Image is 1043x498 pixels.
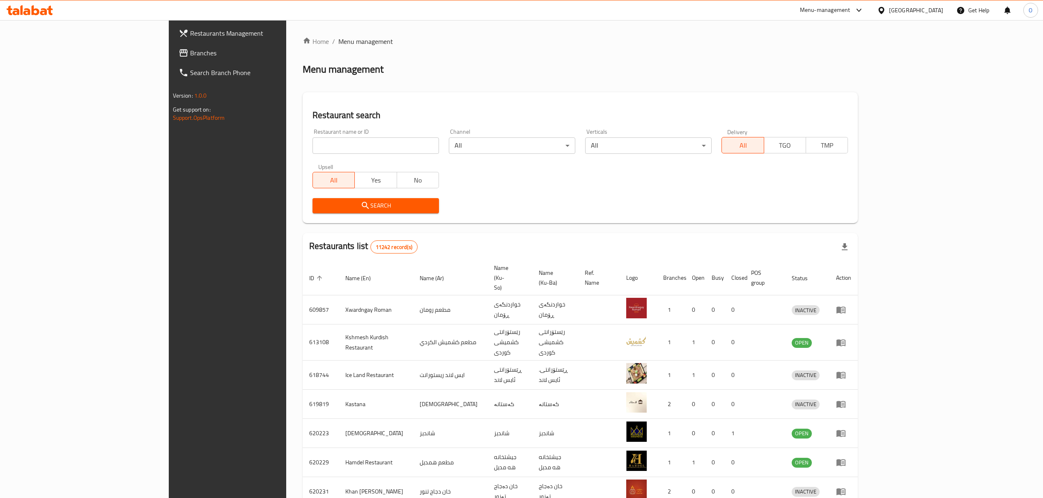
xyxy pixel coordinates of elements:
td: 1 [657,295,685,324]
td: مطعم رومان [413,295,487,324]
div: [GEOGRAPHIC_DATA] [889,6,943,15]
span: OPEN [792,458,812,467]
td: 0 [685,390,705,419]
th: Busy [705,260,725,295]
span: INACTIVE [792,370,820,380]
td: .ڕێستۆرانتی ئایس لاند [532,361,578,390]
th: Action [829,260,858,295]
span: Restaurants Management [190,28,336,38]
td: 0 [705,390,725,419]
span: TMP [809,139,845,151]
button: Yes [354,172,397,188]
span: Name (Ar) [420,273,455,283]
button: TGO [764,137,806,153]
span: OPEN [792,429,812,438]
td: ايس لاند ريستورانت [413,361,487,390]
div: Menu-management [800,5,850,15]
td: جيشتخانه هه مديل [532,448,578,477]
th: Branches [657,260,685,295]
span: OPEN [792,338,812,347]
td: 1 [657,324,685,361]
img: Kastana [626,392,647,413]
td: Hamdel Restaurant [339,448,413,477]
td: رێستۆرانتی کشمیشى كوردى [487,324,532,361]
div: INACTIVE [792,370,820,380]
td: Xwardngay Roman [339,295,413,324]
td: خواردنگەی ڕۆمان [487,295,532,324]
td: مطعم كشميش الكردي [413,324,487,361]
td: کەستانە [487,390,532,419]
td: رێستۆرانتی کشمیشى كوردى [532,324,578,361]
span: Name (En) [345,273,381,283]
div: Menu [836,370,851,380]
td: 0 [725,390,744,419]
span: All [316,174,351,186]
td: 1 [657,448,685,477]
td: 1 [657,361,685,390]
span: 1.0.0 [194,90,207,101]
span: 11242 record(s) [371,243,417,251]
div: All [449,137,575,154]
div: INACTIVE [792,400,820,409]
td: 1 [657,419,685,448]
td: Ice Land Restaurant [339,361,413,390]
td: 0 [725,295,744,324]
span: ID [309,273,325,283]
input: Search for restaurant name or ID.. [312,137,439,154]
div: Total records count [370,240,418,254]
span: No [400,174,436,186]
th: Closed [725,260,744,295]
button: All [721,137,764,153]
img: Ice Land Restaurant [626,363,647,384]
td: 0 [725,448,744,477]
td: خواردنگەی ڕۆمان [532,295,578,324]
td: مطعم همديل [413,448,487,477]
div: Menu [836,457,851,467]
img: Kshmesh Kurdish Restaurant [626,331,647,351]
td: 0 [705,295,725,324]
label: Delivery [727,129,748,135]
span: Name (Ku-So) [494,263,522,292]
span: Search Branch Phone [190,68,336,78]
td: 2 [657,390,685,419]
button: No [397,172,439,188]
a: Support.OpsPlatform [173,112,225,123]
label: Upsell [318,164,333,169]
span: All [725,139,760,151]
h2: Restaurants list [309,240,418,254]
div: OPEN [792,429,812,439]
span: Status [792,273,818,283]
td: 0 [685,295,705,324]
span: O [1029,6,1032,15]
td: 1 [725,419,744,448]
img: Hamdel Restaurant [626,450,647,471]
span: Yes [358,174,393,186]
span: Branches [190,48,336,58]
td: 0 [705,324,725,361]
button: Search [312,198,439,213]
button: TMP [806,137,848,153]
span: INACTIVE [792,400,820,409]
td: ڕێستۆرانتی ئایس لاند [487,361,532,390]
div: Menu [836,305,851,315]
span: INACTIVE [792,487,820,496]
div: Menu [836,338,851,347]
span: INACTIVE [792,306,820,315]
td: 0 [725,324,744,361]
span: Menu management [338,37,393,46]
h2: Restaurant search [312,109,848,121]
span: TGO [767,139,803,151]
td: 0 [705,361,725,390]
span: Search [319,201,432,211]
span: Ref. Name [585,268,610,288]
img: Xwardngay Roman [626,298,647,318]
td: شانديز [532,419,578,448]
a: Search Branch Phone [172,63,343,82]
td: 0 [685,419,705,448]
td: کەستانە [532,390,578,419]
div: Menu [836,399,851,409]
h2: Menu management [303,63,384,76]
button: All [312,172,355,188]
